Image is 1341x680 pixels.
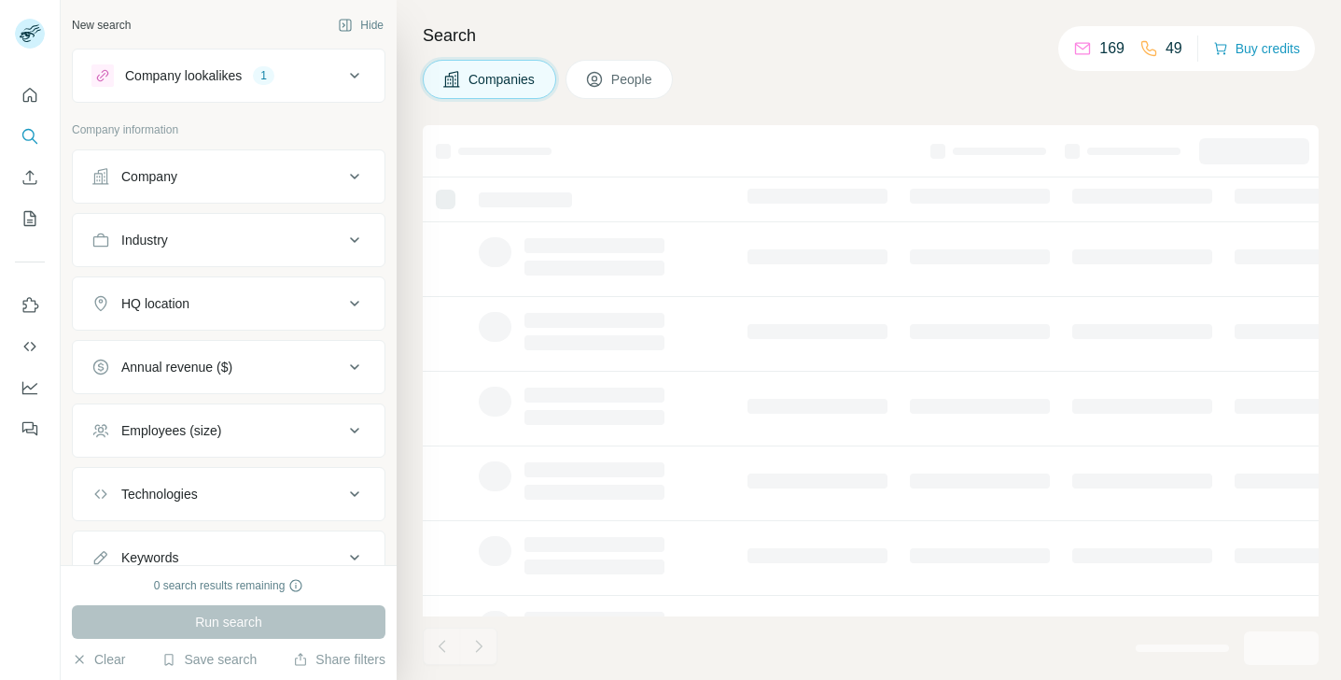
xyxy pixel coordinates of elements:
[325,11,397,39] button: Hide
[161,650,257,669] button: Save search
[73,472,384,517] button: Technologies
[15,330,45,363] button: Use Surfe API
[15,371,45,404] button: Dashboard
[423,22,1319,49] h4: Search
[1166,37,1182,60] p: 49
[72,121,385,138] p: Company information
[121,485,198,503] div: Technologies
[72,650,125,669] button: Clear
[154,577,304,594] div: 0 search results remaining
[15,412,45,446] button: Feedback
[72,17,131,34] div: New search
[15,202,45,235] button: My lists
[611,70,654,89] span: People
[73,408,384,453] button: Employees (size)
[125,66,242,85] div: Company lookalikes
[253,67,274,84] div: 1
[73,535,384,580] button: Keywords
[15,120,45,153] button: Search
[73,281,384,326] button: HQ location
[73,53,384,98] button: Company lookalikes1
[121,294,189,313] div: HQ location
[121,167,177,186] div: Company
[121,231,168,249] div: Industry
[15,78,45,112] button: Quick start
[121,421,221,440] div: Employees (size)
[1099,37,1124,60] p: 169
[293,650,385,669] button: Share filters
[468,70,537,89] span: Companies
[73,218,384,262] button: Industry
[121,358,232,376] div: Annual revenue ($)
[15,289,45,322] button: Use Surfe on LinkedIn
[73,154,384,199] button: Company
[73,345,384,390] button: Annual revenue ($)
[15,161,45,194] button: Enrich CSV
[121,548,178,567] div: Keywords
[1213,35,1300,62] button: Buy credits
